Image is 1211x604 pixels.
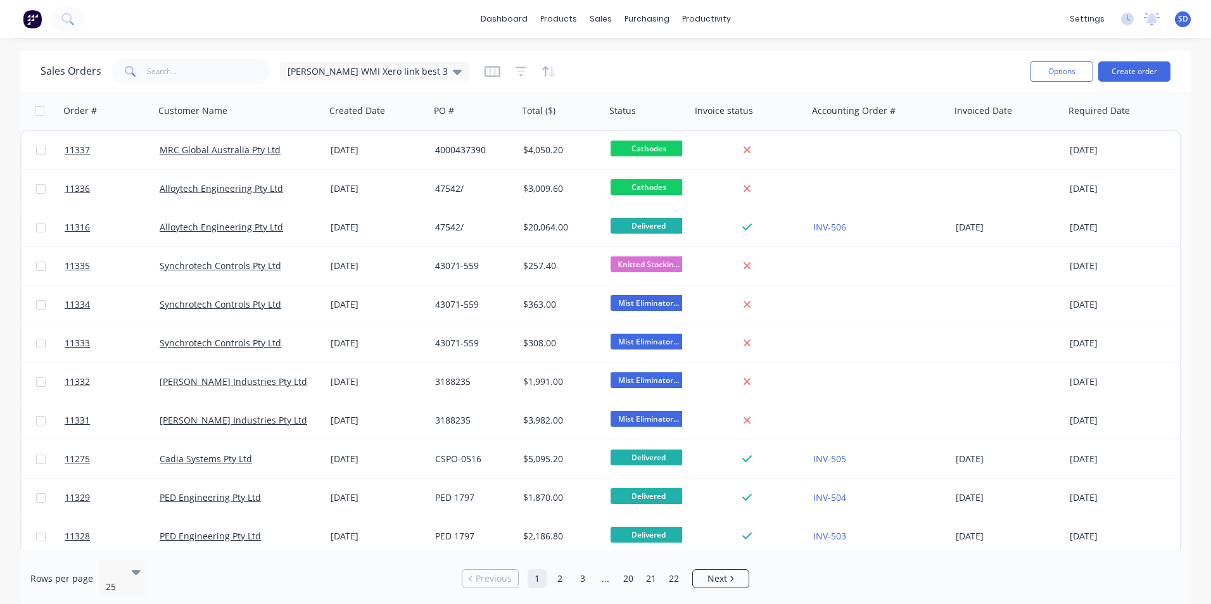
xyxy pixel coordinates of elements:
[435,375,509,388] div: 3188235
[65,375,90,388] span: 11332
[331,530,425,543] div: [DATE]
[65,131,160,169] a: 11337
[65,440,160,478] a: 11275
[65,260,90,272] span: 11335
[956,530,1060,543] div: [DATE]
[523,530,597,543] div: $2,186.80
[611,450,687,465] span: Delivered
[160,337,281,349] a: Synchrotech Controls Pty Ltd
[435,144,509,156] div: 4000437390
[813,221,846,233] a: INV-506
[550,569,569,588] a: Page 2
[956,491,1060,504] div: [DATE]
[1070,337,1170,349] div: [DATE]
[596,569,615,588] a: Jump forward
[329,104,385,117] div: Created Date
[1070,375,1170,388] div: [DATE]
[1178,13,1188,25] span: SD
[534,9,583,28] div: products
[956,453,1060,465] div: [DATE]
[457,569,754,588] ul: Pagination
[1070,298,1170,311] div: [DATE]
[523,337,597,349] div: $308.00
[1070,221,1170,234] div: [DATE]
[1070,260,1170,272] div: [DATE]
[160,375,307,387] a: [PERSON_NAME] Industries Pty Ltd
[65,208,160,246] a: 11316
[65,401,160,439] a: 11331
[160,144,281,156] a: MRC Global Australia Pty Ltd
[435,337,509,349] div: 43071-559
[523,182,597,195] div: $3,009.60
[158,104,227,117] div: Customer Name
[288,65,448,78] span: [PERSON_NAME] WMI Xero link best 3
[693,572,749,585] a: Next page
[23,9,42,28] img: Factory
[611,372,687,388] span: Mist Eliminator...
[813,453,846,465] a: INV-505
[331,453,425,465] div: [DATE]
[331,491,425,504] div: [DATE]
[664,569,683,588] a: Page 22
[1098,61,1170,82] button: Create order
[65,479,160,517] a: 11329
[41,65,101,77] h1: Sales Orders
[1070,530,1170,543] div: [DATE]
[528,569,547,588] a: Page 1 is your current page
[573,569,592,588] a: Page 3
[611,334,687,349] span: Mist Eliminator...
[63,104,97,117] div: Order #
[434,104,454,117] div: PO #
[65,286,160,324] a: 11334
[523,375,597,388] div: $1,991.00
[65,144,90,156] span: 11337
[435,221,509,234] div: 47542/
[676,9,737,28] div: productivity
[523,491,597,504] div: $1,870.00
[1030,61,1093,82] button: Options
[618,9,676,28] div: purchasing
[611,411,687,427] span: Mist Eliminator...
[331,182,425,195] div: [DATE]
[160,221,283,233] a: Alloytech Engineering Pty Ltd
[707,572,727,585] span: Next
[611,488,687,504] span: Delivered
[611,295,687,311] span: Mist Eliminator...
[106,581,121,593] div: 25
[523,221,597,234] div: $20,064.00
[1070,414,1170,427] div: [DATE]
[611,218,687,234] span: Delivered
[435,414,509,427] div: 3188235
[160,260,281,272] a: Synchrotech Controls Pty Ltd
[331,375,425,388] div: [DATE]
[956,221,1060,234] div: [DATE]
[65,298,90,311] span: 11334
[611,179,687,195] span: Cathodes
[435,298,509,311] div: 43071-559
[812,104,896,117] div: Accounting Order #
[65,221,90,234] span: 11316
[813,491,846,503] a: INV-504
[65,491,90,504] span: 11329
[1070,182,1170,195] div: [DATE]
[435,453,509,465] div: CSPO-0516
[522,104,555,117] div: Total ($)
[147,59,270,84] input: Search...
[1070,144,1170,156] div: [DATE]
[462,572,518,585] a: Previous page
[523,414,597,427] div: $3,982.00
[65,530,90,543] span: 11328
[160,298,281,310] a: Synchrotech Controls Pty Ltd
[65,324,160,362] a: 11333
[523,453,597,465] div: $5,095.20
[1070,453,1170,465] div: [DATE]
[583,9,618,28] div: sales
[331,260,425,272] div: [DATE]
[65,363,160,401] a: 11332
[435,491,509,504] div: PED 1797
[1068,104,1130,117] div: Required Date
[160,414,307,426] a: [PERSON_NAME] Industries Pty Ltd
[476,572,512,585] span: Previous
[30,572,93,585] span: Rows per page
[160,491,261,503] a: PED Engineering Pty Ltd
